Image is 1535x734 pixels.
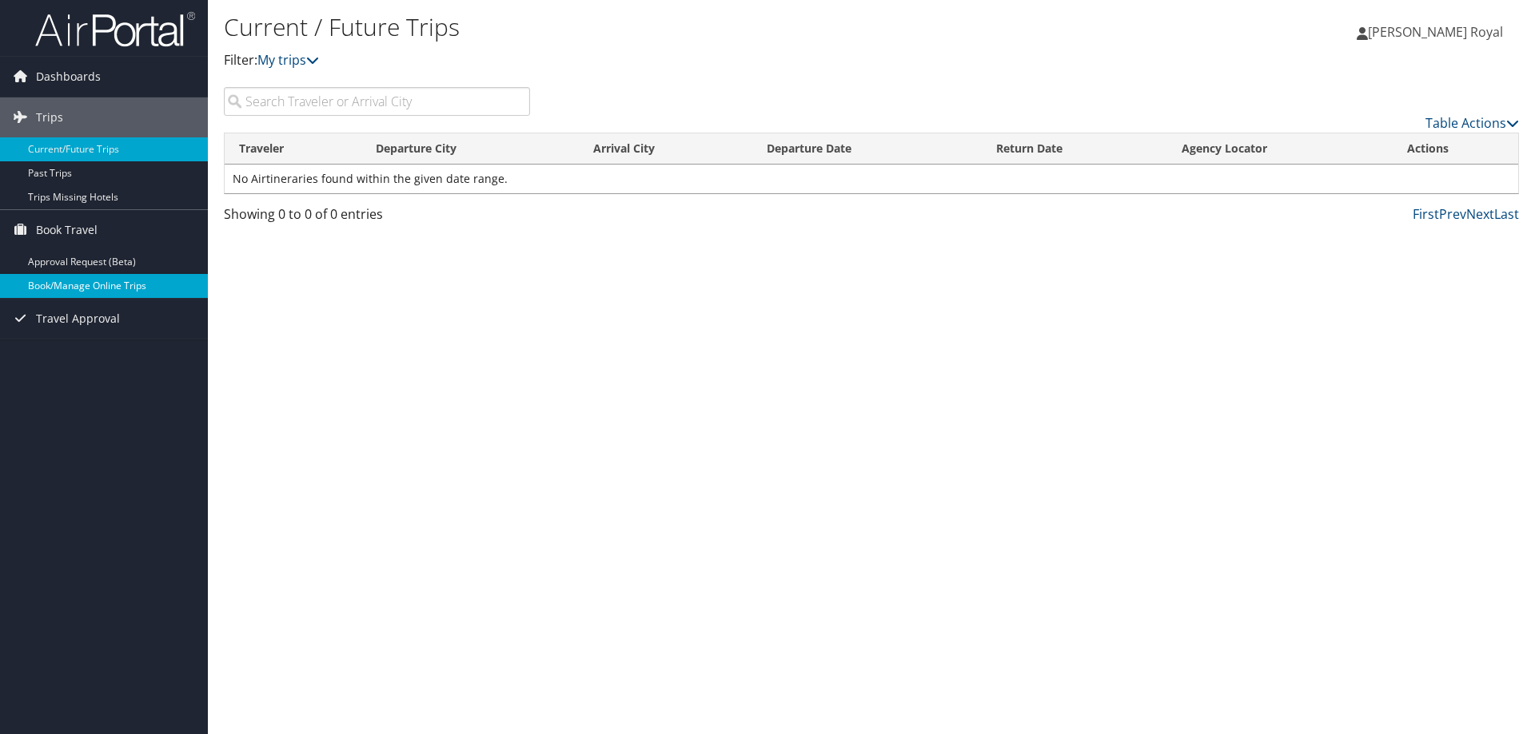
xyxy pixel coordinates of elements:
span: Trips [36,97,63,137]
td: No Airtineraries found within the given date range. [225,165,1518,193]
h1: Current / Future Trips [224,10,1087,44]
th: Departure Date: activate to sort column descending [752,133,982,165]
th: Arrival City: activate to sort column ascending [579,133,752,165]
span: [PERSON_NAME] Royal [1368,23,1503,41]
a: My trips [257,51,319,69]
input: Search Traveler or Arrival City [224,87,530,116]
a: Table Actions [1425,114,1519,132]
p: Filter: [224,50,1087,71]
span: Travel Approval [36,299,120,339]
th: Traveler: activate to sort column ascending [225,133,361,165]
th: Return Date: activate to sort column ascending [982,133,1167,165]
img: airportal-logo.png [35,10,195,48]
a: Last [1494,205,1519,223]
div: Showing 0 to 0 of 0 entries [224,204,530,232]
a: First [1413,205,1439,223]
a: Next [1466,205,1494,223]
span: Dashboards [36,57,101,97]
th: Actions [1393,133,1518,165]
a: Prev [1439,205,1466,223]
a: [PERSON_NAME] Royal [1357,8,1519,56]
span: Book Travel [36,210,98,250]
th: Agency Locator: activate to sort column ascending [1167,133,1393,165]
th: Departure City: activate to sort column ascending [361,133,579,165]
